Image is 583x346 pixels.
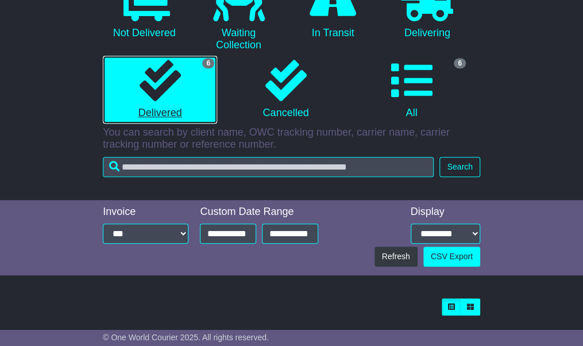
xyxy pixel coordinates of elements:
[103,56,217,124] a: 6 Delivered
[103,206,188,218] div: Invoice
[103,126,480,151] p: You can search by client name, OWC tracking number, carrier name, carrier tracking number or refe...
[454,58,466,68] span: 6
[439,157,480,177] button: Search
[202,58,214,68] span: 6
[200,206,318,218] div: Custom Date Range
[229,56,343,124] a: Cancelled
[354,56,469,124] a: 6 All
[103,333,269,342] span: © One World Courier 2025. All rights reserved.
[374,247,418,267] button: Refresh
[423,247,480,267] a: CSV Export
[411,206,480,218] div: Display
